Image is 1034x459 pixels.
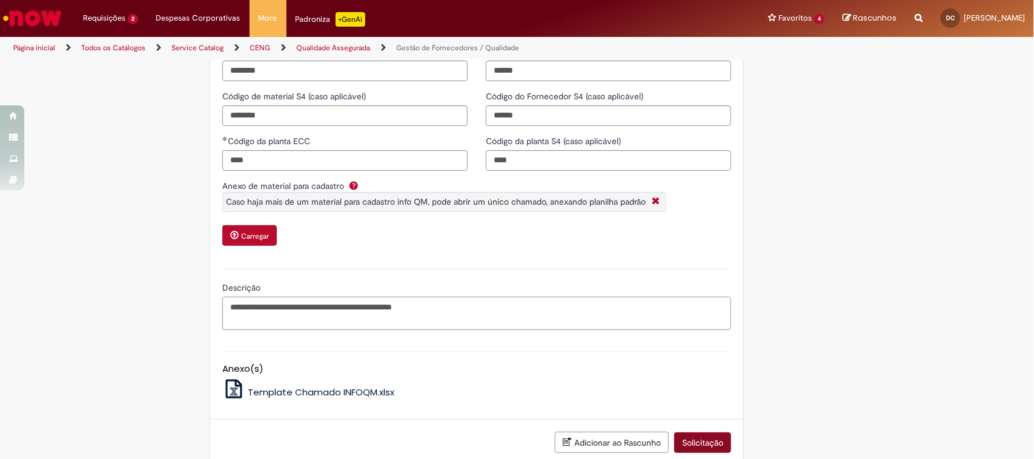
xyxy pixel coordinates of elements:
i: Fechar Aviso Por question_anexo_de_material_para_cadastro [649,196,663,208]
a: Página inicial [13,43,55,53]
input: Código da planta ECC [222,150,468,171]
input: Código da planta S4 (caso aplicável) [486,150,731,171]
a: Template Chamado INFOQM.xlsx [222,386,394,398]
img: ServiceNow [1,6,64,30]
span: Código da planta ECC [228,136,313,147]
span: Caso haja mais de um material para cadastro info QM, pode abrir um único chamado, anexando planil... [226,196,646,207]
input: Código de material S4 (caso aplicável) [222,105,468,126]
ul: Trilhas de página [9,37,680,59]
span: Código do Fornecedor S4 (caso aplicável) [486,91,646,102]
a: Todos os Catálogos [81,43,145,53]
h5: Anexo(s) [222,364,731,374]
button: Adicionar ao Rascunho [555,432,669,453]
span: Rascunhos [853,12,896,24]
span: Favoritos [778,12,812,24]
span: Ajuda para Anexo de material para cadastro [346,180,361,190]
span: Despesas Corporativas [156,12,240,24]
span: 2 [128,14,138,24]
span: Obrigatório Preenchido [222,136,228,141]
a: Service Catalog [171,43,224,53]
span: Descrição [222,282,263,293]
span: [PERSON_NAME] [964,13,1025,23]
button: Carregar anexo de Anexo de material para cadastro [222,225,277,246]
a: Qualidade Assegurada [296,43,370,53]
button: Solicitação [674,432,731,453]
span: DC [946,14,955,22]
span: Anexo de material para cadastro [222,180,346,191]
p: +GenAi [336,12,365,27]
a: CENG [250,43,270,53]
textarea: Descrição [222,297,731,330]
span: Requisições [83,12,125,24]
a: Rascunhos [843,13,896,24]
a: Gestão de Fornecedores / Qualidade [396,43,519,53]
input: Código do fornecedor ECC [486,61,731,81]
input: Código de material ECC [222,61,468,81]
span: Template Chamado INFOQM.xlsx [248,386,394,398]
span: Código da planta S4 (caso aplicável) [486,136,623,147]
span: 4 [814,14,824,24]
div: Padroniza [296,12,365,27]
small: Carregar [241,231,269,241]
span: More [259,12,277,24]
span: Código de material S4 (caso aplicável) [222,91,368,102]
input: Código do Fornecedor S4 (caso aplicável) [486,105,731,126]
